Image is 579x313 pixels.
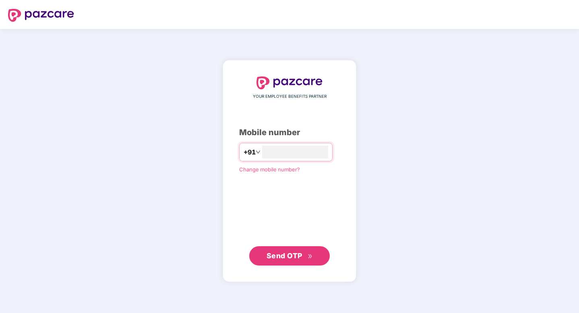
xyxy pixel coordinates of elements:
[308,254,313,259] span: double-right
[244,147,256,157] span: +91
[8,9,74,22] img: logo
[253,93,327,100] span: YOUR EMPLOYEE BENEFITS PARTNER
[256,150,261,154] span: down
[249,246,330,266] button: Send OTPdouble-right
[239,126,340,139] div: Mobile number
[239,166,300,173] a: Change mobile number?
[256,76,323,89] img: logo
[267,251,302,260] span: Send OTP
